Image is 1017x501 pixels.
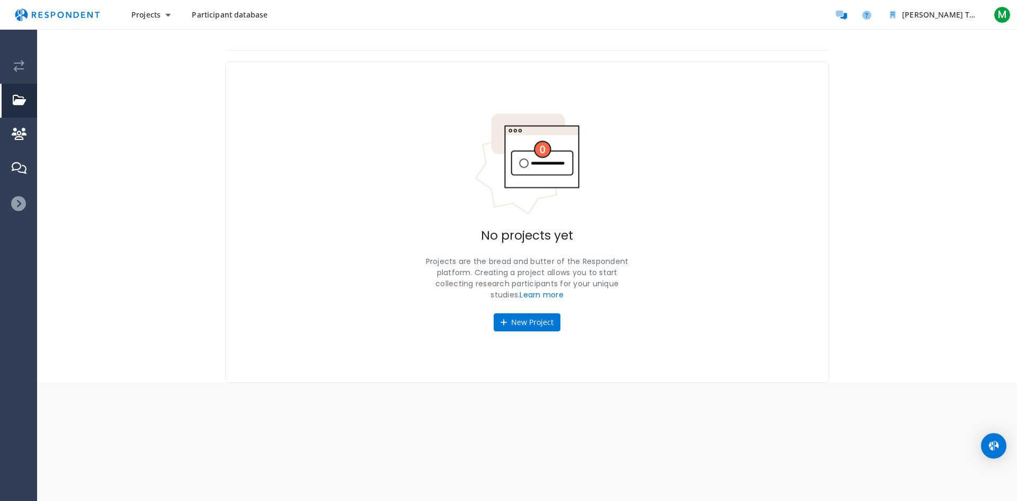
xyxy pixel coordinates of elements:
button: New Project [494,313,560,331]
button: Projects [123,5,179,24]
img: No projects indicator [474,113,580,216]
a: Learn more [520,289,564,300]
button: Mulki Marid Ridmawan Team [881,5,987,24]
p: Projects are the bread and butter of the Respondent platform. Creating a project allows you to st... [421,256,633,301]
span: M [994,6,1011,23]
a: Participant database [183,5,276,24]
div: Open Intercom Messenger [981,433,1006,459]
button: M [992,5,1013,24]
img: respondent-logo.png [8,5,106,25]
span: Projects [131,10,160,20]
a: Message participants [831,4,852,25]
h2: No projects yet [481,228,573,243]
span: [PERSON_NAME] Team [902,10,985,20]
a: Help and support [856,4,877,25]
span: Participant database [192,10,267,20]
